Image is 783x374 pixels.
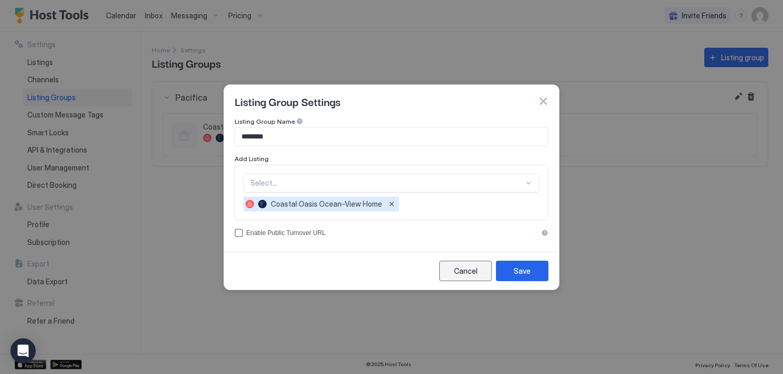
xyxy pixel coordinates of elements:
div: Save [514,265,531,276]
input: Input Field [235,128,548,146]
span: Listing Group Name [235,117,295,125]
button: Save [496,261,548,281]
button: Remove [386,199,397,209]
span: Add Listing [235,155,269,163]
span: Coastal Oasis Ocean-View Home [271,199,382,209]
button: Cancel [439,261,492,281]
div: Open Intercom Messenger [10,338,36,364]
div: accessCode [235,229,548,237]
span: Listing Group Settings [235,93,341,109]
div: Cancel [454,265,478,276]
div: Enable Public Turnover URL [246,229,538,237]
